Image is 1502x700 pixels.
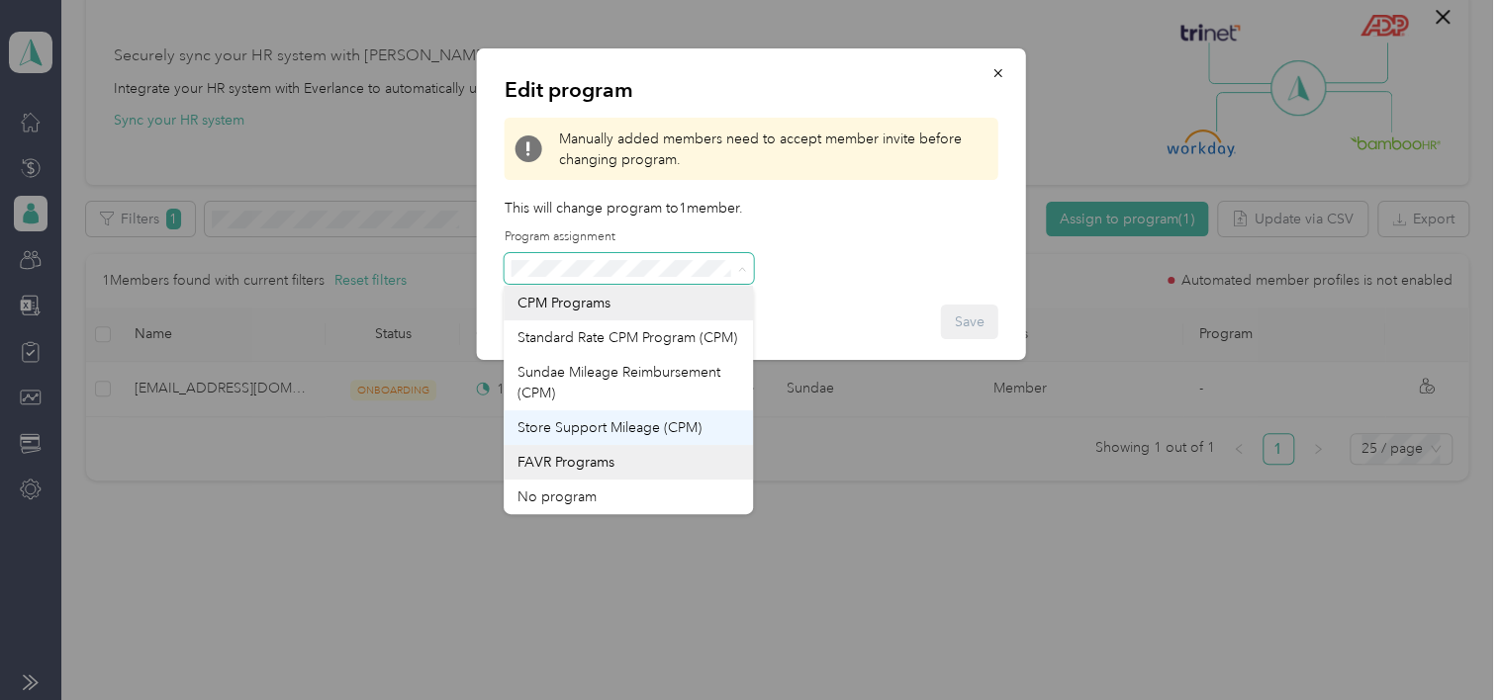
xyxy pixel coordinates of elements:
[517,364,720,401] span: Sundae Mileage Reimbursement (CPM)
[505,198,998,219] p: This will change program to 1 member .
[504,286,753,320] li: CPM Programs
[505,76,998,104] p: Edit program
[559,129,988,170] span: Manually added members need to accept member invite before changing program.
[1391,589,1502,700] iframe: Everlance-gr Chat Button Frame
[504,445,753,480] li: FAVR Programs
[517,419,702,436] span: Store Support Mileage (CPM)
[517,488,597,505] span: No program
[517,329,737,346] span: Standard Rate CPM Program (CPM)
[505,228,754,246] label: Program assignment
